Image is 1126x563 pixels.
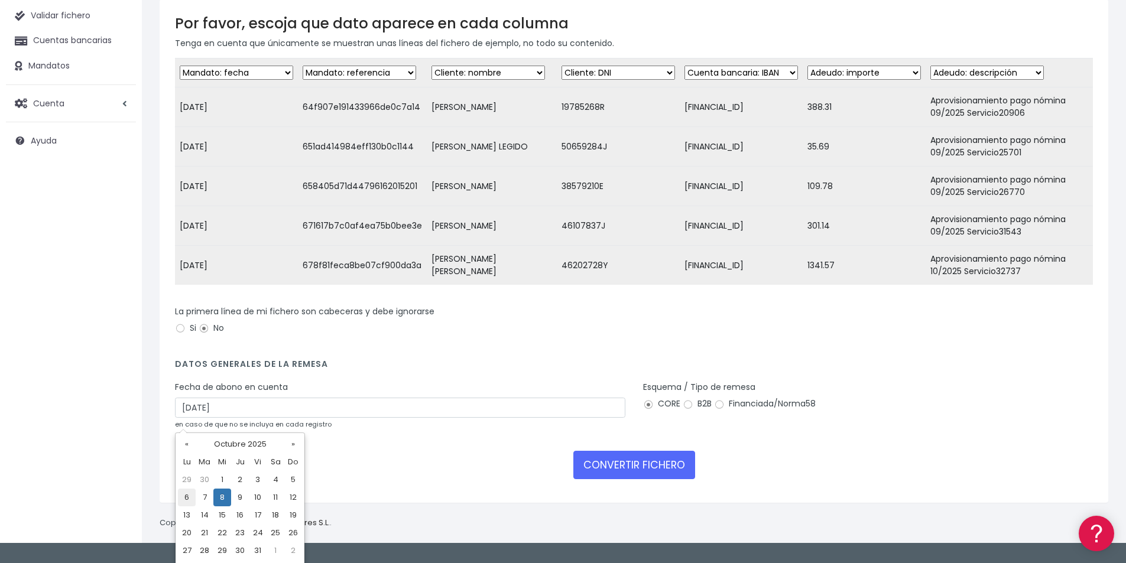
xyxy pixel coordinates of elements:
td: Aprovisionamiento pago nómina 09/2025 Servicio20906 [926,87,1093,127]
td: 17 [249,506,267,524]
label: Fecha de abono en cuenta [175,381,288,393]
span: Cuenta [33,97,64,109]
label: No [199,322,224,334]
td: 29 [178,471,196,489]
td: 26 [284,524,302,542]
td: [FINANCIAL_ID] [680,87,803,127]
td: 9 [231,489,249,506]
a: Validar fichero [6,4,136,28]
small: en caso de que no se incluya en cada registro [175,419,332,429]
td: [DATE] [175,246,298,285]
h3: Por favor, escoja que dato aparece en cada columna [175,15,1093,32]
td: [PERSON_NAME] [427,87,557,127]
td: Aprovisionamiento pago nómina 09/2025 Servicio25701 [926,127,1093,167]
label: Esquema / Tipo de remesa [643,381,755,393]
td: [DATE] [175,87,298,127]
td: 1 [267,542,284,559]
td: [PERSON_NAME] LEGIDO [427,127,557,167]
td: [PERSON_NAME] [427,206,557,246]
label: B2B [683,398,712,410]
td: [DATE] [175,127,298,167]
td: 2 [231,471,249,489]
button: CONVERTIR FICHERO [573,451,695,479]
td: Aprovisionamiento pago nómina 09/2025 Servicio26770 [926,167,1093,206]
td: 8 [213,489,231,506]
td: 2 [284,542,302,559]
th: « [178,435,196,453]
td: 29 [213,542,231,559]
td: 16 [231,506,249,524]
a: Mandatos [6,54,136,79]
td: 7 [196,489,213,506]
td: 671617b7c0af4ea75b0bee3e [298,206,427,246]
td: Aprovisionamiento pago nómina 10/2025 Servicio32737 [926,246,1093,285]
td: 5 [284,471,302,489]
th: Sa [267,453,284,471]
a: Ayuda [6,128,136,153]
label: Si [175,322,196,334]
td: 30 [231,542,249,559]
label: La primera línea de mi fichero son cabeceras y debe ignorarse [175,305,434,318]
td: 27 [178,542,196,559]
td: 19785268R [557,87,680,127]
th: » [284,435,302,453]
td: [DATE] [175,206,298,246]
td: 678f81feca8be07cf900da3a [298,246,427,285]
td: 4 [267,471,284,489]
td: 38579210E [557,167,680,206]
td: 10 [249,489,267,506]
td: 23 [231,524,249,542]
td: 388.31 [803,87,926,127]
td: 46202728Y [557,246,680,285]
td: 1341.57 [803,246,926,285]
a: Cuentas bancarias [6,28,136,53]
th: Lu [178,453,196,471]
td: 31 [249,542,267,559]
label: CORE [643,398,680,410]
td: 13 [178,506,196,524]
td: 11 [267,489,284,506]
td: 6 [178,489,196,506]
td: 18 [267,506,284,524]
th: Do [284,453,302,471]
td: [FINANCIAL_ID] [680,167,803,206]
td: 3 [249,471,267,489]
td: 21 [196,524,213,542]
th: Mi [213,453,231,471]
td: 25 [267,524,284,542]
td: Aprovisionamiento pago nómina 09/2025 Servicio31543 [926,206,1093,246]
h4: Datos generales de la remesa [175,359,1093,375]
td: 22 [213,524,231,542]
td: 15 [213,506,231,524]
th: Vi [249,453,267,471]
td: 651ad414984eff130b0c1144 [298,127,427,167]
td: [FINANCIAL_ID] [680,206,803,246]
td: 30 [196,471,213,489]
td: [DATE] [175,167,298,206]
label: Financiada/Norma58 [714,398,816,410]
td: 301.14 [803,206,926,246]
p: Copyright © 2025 . [160,517,332,529]
p: Tenga en cuenta que únicamente se muestran unas líneas del fichero de ejemplo, no todo su contenido. [175,37,1093,50]
td: 28 [196,542,213,559]
td: 109.78 [803,167,926,206]
th: Ma [196,453,213,471]
th: Octubre 2025 [196,435,284,453]
td: 24 [249,524,267,542]
td: 20 [178,524,196,542]
span: Ayuda [31,135,57,147]
td: 64f907e191433966de0c7a14 [298,87,427,127]
td: 46107837J [557,206,680,246]
th: Ju [231,453,249,471]
td: 35.69 [803,127,926,167]
td: [FINANCIAL_ID] [680,127,803,167]
a: Cuenta [6,91,136,116]
td: [FINANCIAL_ID] [680,246,803,285]
td: [PERSON_NAME] [PERSON_NAME] [427,246,557,285]
td: 12 [284,489,302,506]
td: 14 [196,506,213,524]
td: 19 [284,506,302,524]
td: 50659284J [557,127,680,167]
td: [PERSON_NAME] [427,167,557,206]
td: 658405d71d44796162015201 [298,167,427,206]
